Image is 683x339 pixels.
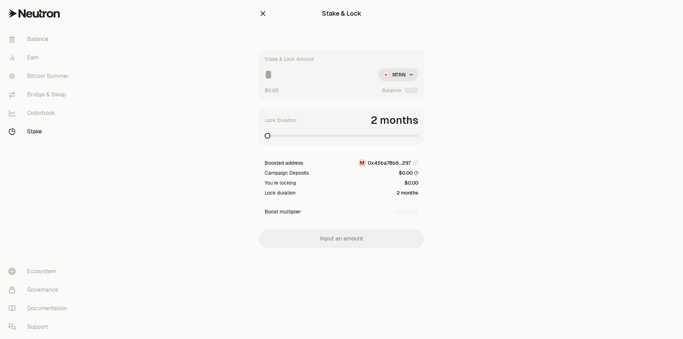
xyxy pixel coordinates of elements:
img: NTRN Logo [383,72,389,78]
span: Lock duration [265,189,296,196]
a: Stake [3,122,77,141]
a: Orderbook [3,104,77,122]
span: Boosted address [265,159,303,166]
span: Balance: [382,87,403,94]
a: Governance [3,281,77,299]
div: Stake & Lock [322,9,361,18]
span: $0.00 [404,179,418,186]
span: 0x45ba78b6...297 [368,159,411,166]
a: Bridge & Swap [3,85,77,104]
button: MetaMask0x45ba78b6...297 [359,159,418,166]
a: Support [3,318,77,336]
div: Stake & Lock Amount [265,55,314,63]
label: Lock Duration [265,117,296,124]
span: 2 months [371,114,418,127]
img: MetaMask [359,160,365,166]
span: $0.00 [399,169,418,176]
span: 2 months [397,189,418,196]
span: Boost multiplier [265,208,301,215]
a: Documentation [3,299,77,318]
a: Ecosystem [3,262,77,281]
div: NTRN [378,68,418,81]
a: Balance [3,30,77,48]
span: You`re locking [265,179,296,186]
a: Earn [3,48,77,67]
a: Bitcoin Summer [3,67,77,85]
button: $0.00 [265,87,279,94]
span: Campaign Deposits [265,169,309,176]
